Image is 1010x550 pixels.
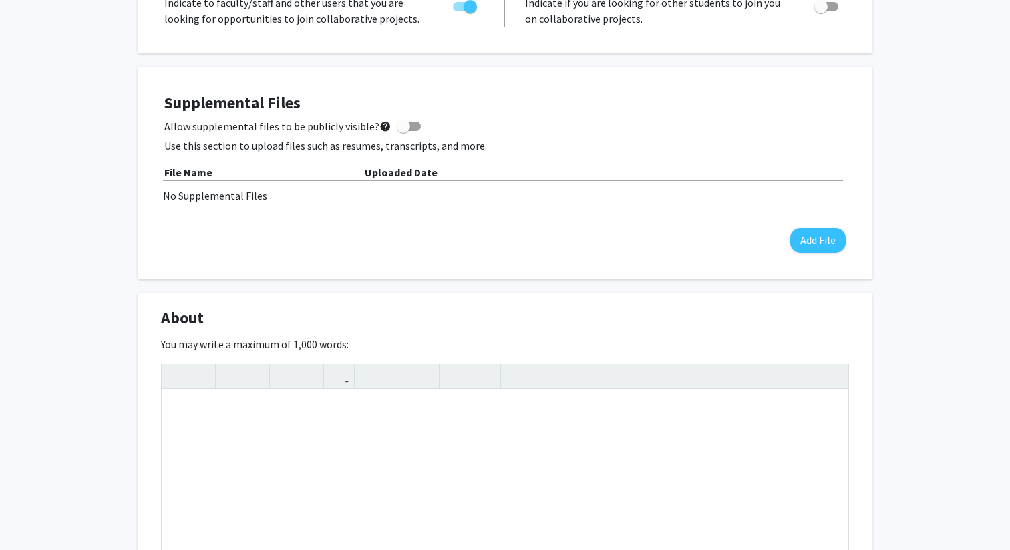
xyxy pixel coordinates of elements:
b: File Name [164,166,212,179]
button: Insert horizontal rule [474,364,497,388]
button: Subscript [297,364,320,388]
h4: Supplemental Files [164,94,846,113]
span: Allow supplemental files to be publicly visible? [164,118,391,134]
button: Superscript [273,364,297,388]
button: Link [327,364,351,388]
button: Emphasis (Ctrl + I) [242,364,266,388]
button: Fullscreen [822,364,845,388]
iframe: Chat [10,490,57,540]
button: Add File [790,228,846,253]
button: Ordered list [412,364,436,388]
span: About [161,306,204,330]
b: Uploaded Date [365,166,438,179]
button: Remove format [443,364,466,388]
button: Redo (Ctrl + Y) [188,364,212,388]
button: Insert Image [358,364,381,388]
button: Undo (Ctrl + Z) [165,364,188,388]
button: Unordered list [389,364,412,388]
button: Strong (Ctrl + B) [219,364,242,388]
p: Use this section to upload files such as resumes, transcripts, and more. [164,138,846,154]
div: No Supplemental Files [163,188,847,204]
label: You may write a maximum of 1,000 words: [161,336,349,352]
mat-icon: help [379,118,391,134]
